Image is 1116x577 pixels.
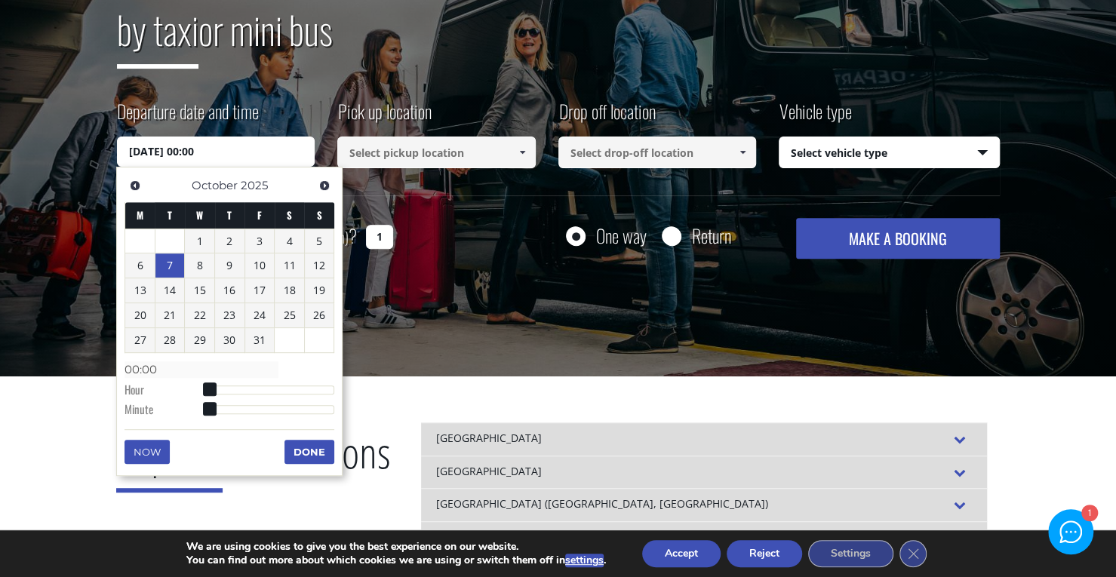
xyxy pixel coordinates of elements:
a: 3 [245,229,275,253]
dt: Minute [125,401,208,421]
button: Now [125,440,170,464]
span: Next [318,180,330,192]
a: 26 [305,303,334,327]
button: Settings [808,540,893,567]
a: 2 [215,229,244,253]
a: 30 [215,328,244,352]
div: [GEOGRAPHIC_DATA] [421,422,987,456]
span: October [192,178,238,192]
a: 12 [305,253,334,278]
span: Sunday [317,207,322,223]
a: Show All Items [730,137,755,168]
a: 17 [245,278,275,302]
label: Drop off location [558,98,656,137]
a: 5 [305,229,334,253]
span: 2025 [241,178,268,192]
a: 10 [245,253,275,278]
p: You can find out more about which cookies we are using or switch them off in . [186,554,606,567]
span: by taxi [117,1,198,69]
a: 6 [125,253,155,278]
a: 14 [155,278,185,302]
a: 8 [185,253,214,278]
label: Vehicle type [779,98,852,137]
span: Tuesday [168,207,172,223]
div: [GEOGRAPHIC_DATA] [421,521,987,554]
a: 19 [305,278,334,302]
a: 7 [155,253,185,278]
label: Pick up location [337,98,432,137]
a: 29 [185,328,214,352]
div: 1 [1081,505,1097,521]
a: 13 [125,278,155,302]
button: Accept [642,540,721,567]
div: [GEOGRAPHIC_DATA] [421,456,987,489]
a: 16 [215,278,244,302]
button: Done [284,440,334,464]
a: 24 [245,303,275,327]
a: 21 [155,303,185,327]
button: Close GDPR Cookie Banner [899,540,927,567]
a: Previous [125,175,145,195]
label: How many passengers ? [117,218,357,255]
label: Return [692,226,731,245]
button: settings [565,554,604,567]
a: 28 [155,328,185,352]
span: Saturday [287,207,292,223]
a: 1 [185,229,214,253]
a: 20 [125,303,155,327]
span: Thursday [227,207,232,223]
span: Select vehicle type [779,137,999,169]
span: Friday [257,207,262,223]
a: 15 [185,278,214,302]
a: 4 [275,229,304,253]
a: Show All Items [509,137,534,168]
label: Departure date and time [117,98,259,137]
a: Next [314,175,334,195]
dt: Hour [125,382,208,401]
a: 27 [125,328,155,352]
a: 18 [275,278,304,302]
span: Wednesday [196,207,203,223]
a: 11 [275,253,304,278]
button: Reject [727,540,802,567]
input: Select pickup location [337,137,536,168]
label: One way [596,226,647,245]
button: MAKE A BOOKING [796,218,999,259]
span: Previous [129,180,141,192]
a: 25 [275,303,304,327]
a: 9 [215,253,244,278]
div: [GEOGRAPHIC_DATA] ([GEOGRAPHIC_DATA], [GEOGRAPHIC_DATA]) [421,488,987,521]
a: 31 [245,328,275,352]
span: Monday [137,207,143,223]
p: We are using cookies to give you the best experience on our website. [186,540,606,554]
a: 22 [185,303,214,327]
input: Select drop-off location [558,137,757,168]
a: 23 [215,303,244,327]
